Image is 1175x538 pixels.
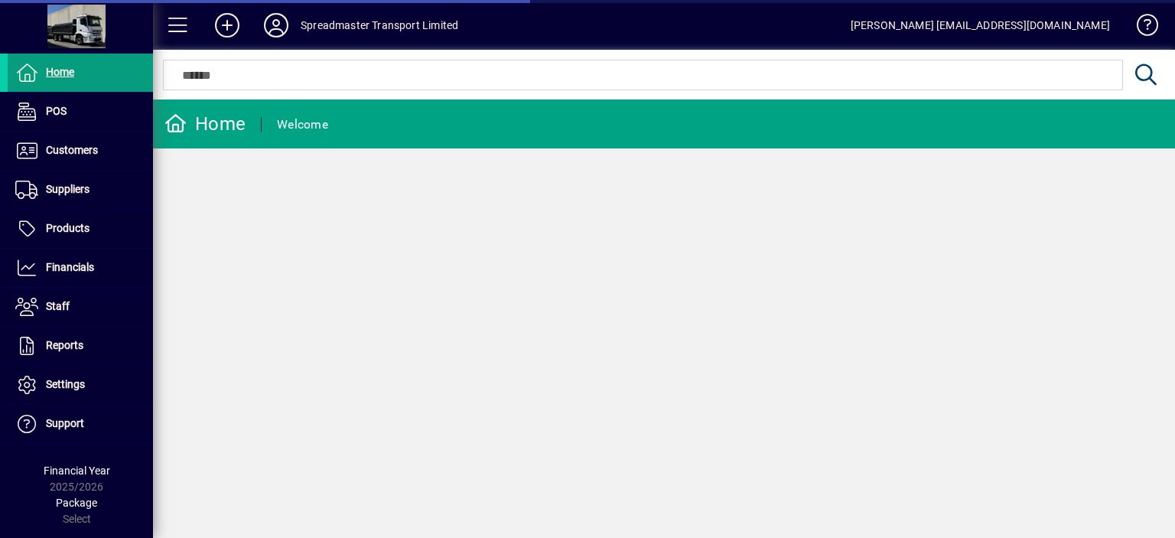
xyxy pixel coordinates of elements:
[46,144,98,156] span: Customers
[46,66,74,78] span: Home
[301,13,458,37] div: Spreadmaster Transport Limited
[46,378,85,390] span: Settings
[8,405,153,443] a: Support
[252,11,301,39] button: Profile
[1125,3,1156,53] a: Knowledge Base
[44,465,110,477] span: Financial Year
[8,210,153,248] a: Products
[203,11,252,39] button: Add
[8,171,153,209] a: Suppliers
[8,327,153,365] a: Reports
[8,366,153,404] a: Settings
[164,112,246,136] div: Home
[46,222,90,234] span: Products
[8,132,153,170] a: Customers
[46,417,84,429] span: Support
[8,249,153,287] a: Financials
[46,261,94,273] span: Financials
[277,112,328,137] div: Welcome
[46,339,83,351] span: Reports
[46,183,90,195] span: Suppliers
[46,105,67,117] span: POS
[56,497,97,509] span: Package
[851,13,1110,37] div: [PERSON_NAME] [EMAIL_ADDRESS][DOMAIN_NAME]
[46,300,70,312] span: Staff
[8,288,153,326] a: Staff
[8,93,153,131] a: POS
